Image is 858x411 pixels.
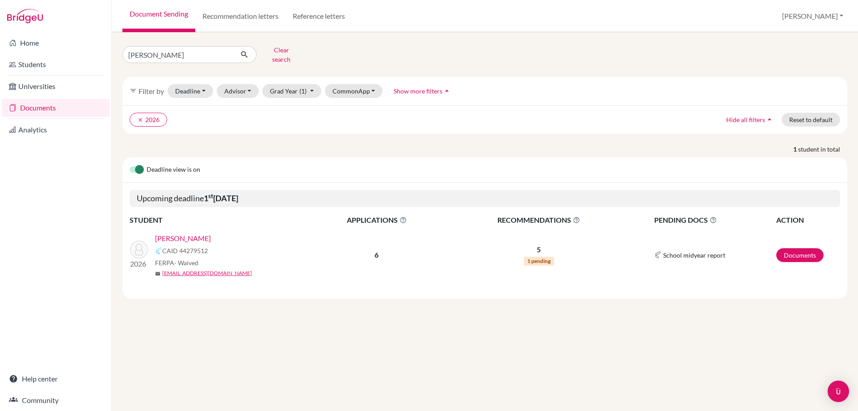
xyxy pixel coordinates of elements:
[130,113,167,127] button: clear2026
[130,87,137,94] i: filter_list
[442,86,451,95] i: arrow_drop_up
[2,370,109,388] a: Help center
[155,271,160,276] span: mail
[2,34,109,52] a: Home
[130,258,148,269] p: 2026
[147,165,200,175] span: Deadline view is on
[155,247,162,254] img: Common App logo
[130,241,148,258] img: LePoint , Lillian
[309,215,445,225] span: APPLICATIONS
[726,116,765,123] span: Hide all filters
[162,246,208,255] span: CAID 44279512
[2,77,109,95] a: Universities
[719,113,782,127] button: Hide all filtersarrow_drop_up
[524,257,554,266] span: 1 pending
[139,87,164,95] span: Filter by
[2,391,109,409] a: Community
[828,381,849,402] div: Open Intercom Messenger
[776,214,840,226] th: ACTION
[446,215,632,225] span: RECOMMENDATIONS
[654,251,661,258] img: Common App logo
[2,121,109,139] a: Analytics
[2,55,109,73] a: Students
[782,113,840,127] button: Reset to default
[778,8,847,25] button: [PERSON_NAME]
[654,215,775,225] span: PENDING DOCS
[2,99,109,117] a: Documents
[155,233,211,244] a: [PERSON_NAME]
[765,115,774,124] i: arrow_drop_up
[204,193,238,203] b: 1 [DATE]
[663,250,725,260] span: School midyear report
[325,84,383,98] button: CommonApp
[798,144,847,154] span: student in total
[217,84,259,98] button: Advisor
[257,43,306,66] button: Clear search
[130,190,840,207] h5: Upcoming deadline
[155,258,198,267] span: FERPA
[162,269,252,277] a: [EMAIL_ADDRESS][DOMAIN_NAME]
[776,248,824,262] a: Documents
[299,87,307,95] span: (1)
[374,250,379,259] b: 6
[208,192,213,199] sup: st
[174,259,198,267] span: - Waived
[137,117,143,123] i: clear
[168,84,213,98] button: Deadline
[394,87,442,95] span: Show more filters
[446,244,632,255] p: 5
[130,214,308,226] th: STUDENT
[793,144,798,154] strong: 1
[122,46,233,63] input: Find student by name...
[386,84,459,98] button: Show more filtersarrow_drop_up
[262,84,321,98] button: Grad Year(1)
[7,9,43,23] img: Bridge-U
